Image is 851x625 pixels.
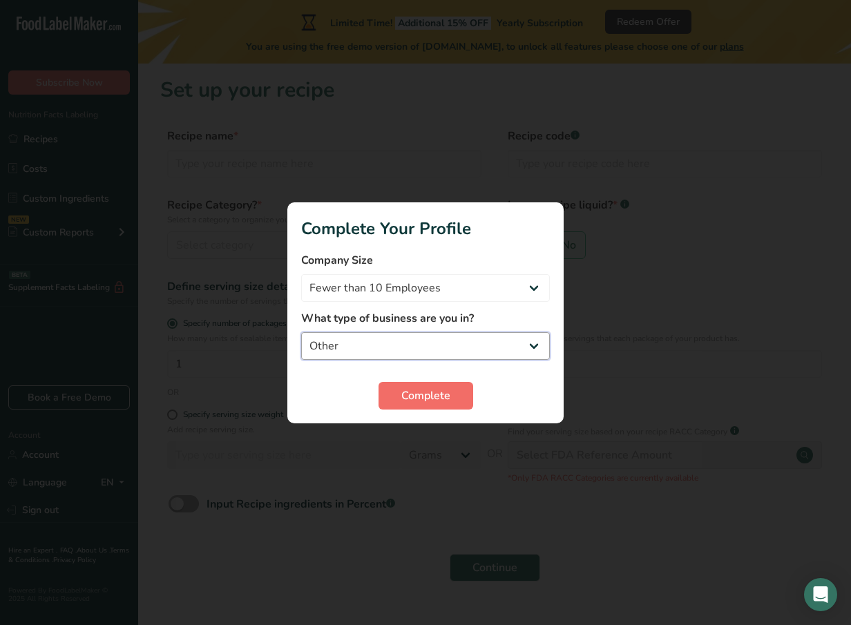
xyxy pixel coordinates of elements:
label: Company Size [301,252,550,269]
span: Complete [401,387,450,404]
button: Complete [379,382,473,410]
div: Open Intercom Messenger [804,578,837,611]
label: What type of business are you in? [301,310,550,327]
h1: Complete Your Profile [301,216,550,241]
